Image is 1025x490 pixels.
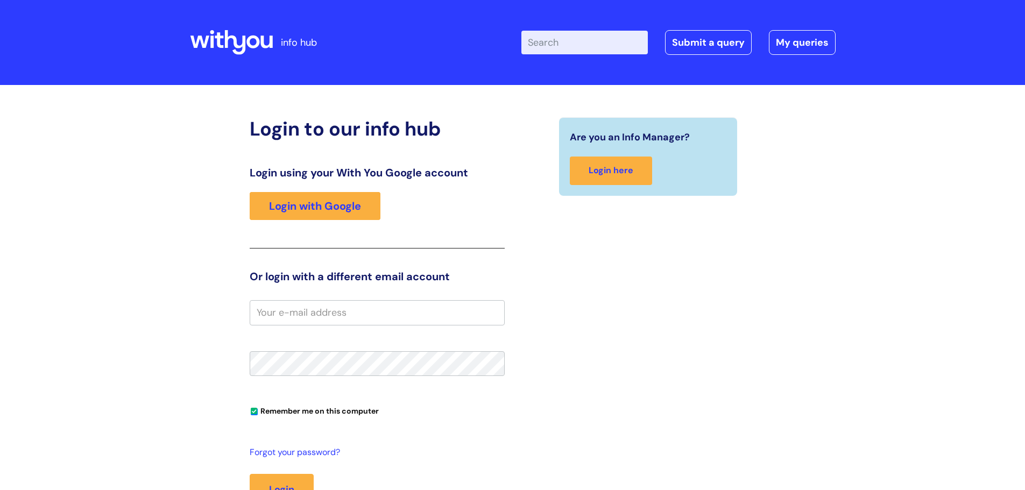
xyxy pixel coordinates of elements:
a: Login with Google [250,192,380,220]
div: You can uncheck this option if you're logging in from a shared device [250,402,505,419]
a: Submit a query [665,30,752,55]
a: Forgot your password? [250,445,499,460]
a: My queries [769,30,836,55]
input: Search [521,31,648,54]
h3: Or login with a different email account [250,270,505,283]
a: Login here [570,157,652,185]
input: Your e-mail address [250,300,505,325]
input: Remember me on this computer [251,408,258,415]
label: Remember me on this computer [250,404,379,416]
span: Are you an Info Manager? [570,129,690,146]
p: info hub [281,34,317,51]
h3: Login using your With You Google account [250,166,505,179]
h2: Login to our info hub [250,117,505,140]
